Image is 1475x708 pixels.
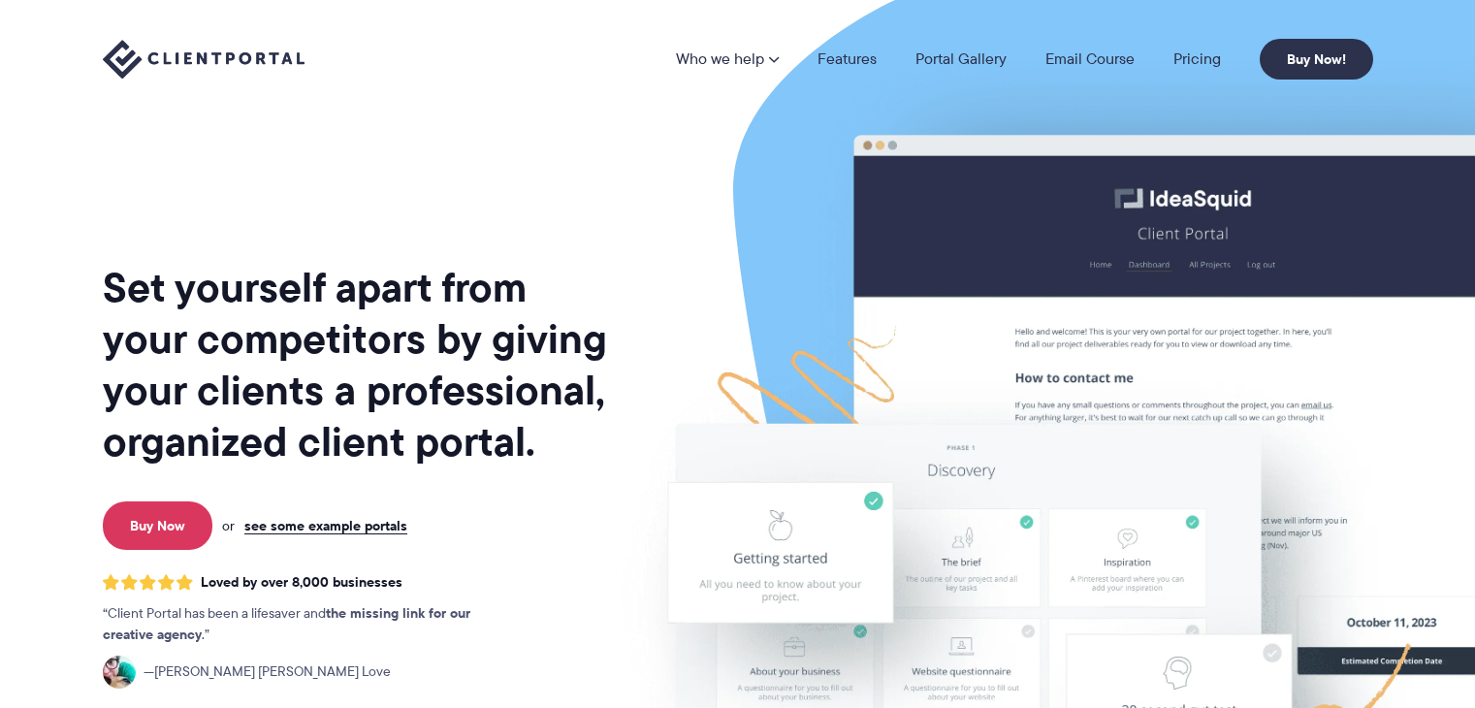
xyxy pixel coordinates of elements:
p: Client Portal has been a lifesaver and . [103,603,510,646]
a: Who we help [676,51,779,67]
span: Loved by over 8,000 businesses [201,574,402,591]
a: Pricing [1173,51,1221,67]
strong: the missing link for our creative agency [103,602,470,645]
h1: Set yourself apart from your competitors by giving your clients a professional, organized client ... [103,262,611,467]
a: Features [818,51,877,67]
a: Buy Now [103,501,212,550]
a: Buy Now! [1260,39,1373,80]
span: or [222,517,235,534]
a: see some example portals [244,517,407,534]
a: Portal Gallery [915,51,1007,67]
span: [PERSON_NAME] [PERSON_NAME] Love [144,661,391,683]
a: Email Course [1045,51,1135,67]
